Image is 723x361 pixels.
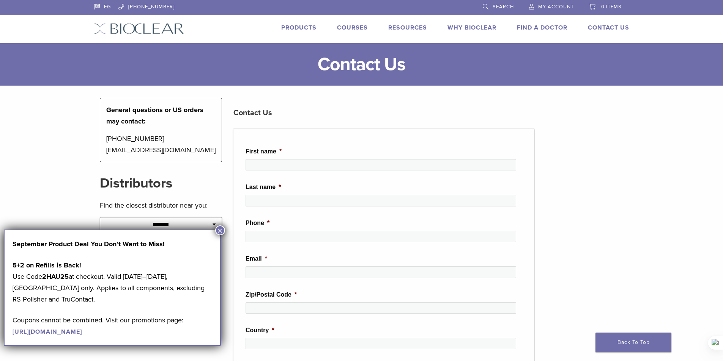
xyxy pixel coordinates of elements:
[13,240,165,248] strong: September Product Deal You Don’t Want to Miss!
[246,327,274,334] label: Country
[13,314,212,337] p: Coupons cannot be combined. Visit our promotions page:
[100,200,222,211] p: Find the closest distributor near you:
[246,148,282,156] label: First name
[233,104,534,122] h3: Contact Us
[13,259,212,305] p: Use Code at checkout. Valid [DATE]–[DATE], [GEOGRAPHIC_DATA] only. Applies to all components, exc...
[493,4,514,10] span: Search
[246,183,281,191] label: Last name
[601,4,622,10] span: 0 items
[246,291,297,299] label: Zip/Postal Code
[100,174,222,192] h2: Distributors
[337,24,368,31] a: Courses
[447,24,496,31] a: Why Bioclear
[13,261,81,269] strong: 5+2 on Refills is Back!
[106,106,203,125] strong: General questions or US orders may contact:
[215,225,225,235] button: Close
[517,24,567,31] a: Find A Doctor
[42,272,69,281] strong: 2HAU25
[538,4,574,10] span: My Account
[595,333,671,352] a: Back To Top
[388,24,427,31] a: Resources
[281,24,317,31] a: Products
[106,133,216,156] p: [PHONE_NUMBER] [EMAIL_ADDRESS][DOMAIN_NAME]
[13,328,82,336] a: [URL][DOMAIN_NAME]
[94,23,184,34] img: Bioclear
[588,24,629,31] a: Contact Us
[246,219,269,227] label: Phone
[246,255,267,263] label: Email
